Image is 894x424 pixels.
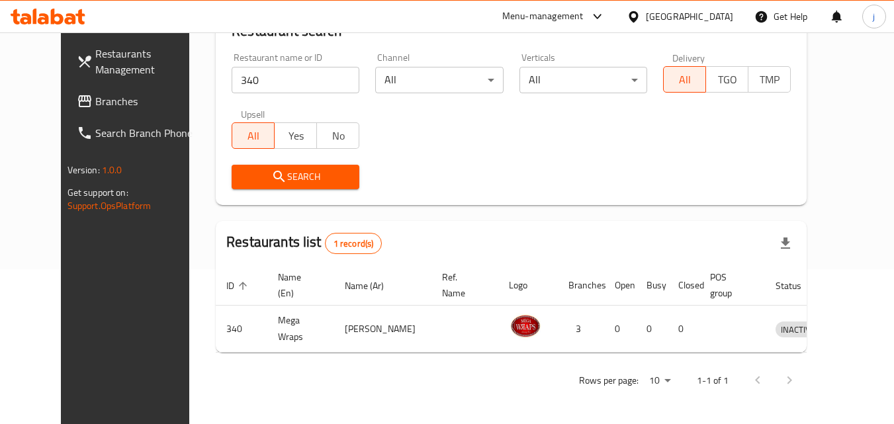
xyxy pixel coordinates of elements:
[326,237,382,250] span: 1 record(s)
[102,161,122,179] span: 1.0.0
[67,161,100,179] span: Version:
[668,306,699,353] td: 0
[226,232,382,254] h2: Restaurants list
[375,67,503,93] div: All
[226,278,251,294] span: ID
[558,306,604,353] td: 3
[672,53,705,62] label: Delivery
[748,66,791,93] button: TMP
[216,306,267,353] td: 340
[238,126,269,146] span: All
[705,66,748,93] button: TGO
[278,269,318,301] span: Name (En)
[67,197,152,214] a: Support.OpsPlatform
[95,125,200,141] span: Search Branch Phone
[241,109,265,118] label: Upsell
[242,169,349,185] span: Search
[322,126,354,146] span: No
[644,371,676,391] div: Rows per page:
[232,122,275,149] button: All
[345,278,401,294] span: Name (Ar)
[776,278,819,294] span: Status
[711,70,743,89] span: TGO
[754,70,785,89] span: TMP
[502,9,584,24] div: Menu-management
[509,310,542,343] img: Mega Wraps
[67,184,128,201] span: Get support on:
[519,67,647,93] div: All
[604,306,636,353] td: 0
[558,265,604,306] th: Branches
[663,66,706,93] button: All
[710,269,749,301] span: POS group
[668,265,699,306] th: Closed
[325,233,382,254] div: Total records count
[669,70,701,89] span: All
[66,85,210,117] a: Branches
[697,372,729,389] p: 1-1 of 1
[232,165,359,189] button: Search
[442,269,482,301] span: Ref. Name
[498,265,558,306] th: Logo
[66,38,210,85] a: Restaurants Management
[636,265,668,306] th: Busy
[334,306,431,353] td: [PERSON_NAME]
[776,322,821,337] span: INACTIVE
[873,9,875,24] span: j
[267,306,334,353] td: Mega Wraps
[216,265,882,353] table: enhanced table
[646,9,733,24] div: [GEOGRAPHIC_DATA]
[66,117,210,149] a: Search Branch Phone
[770,228,801,259] div: Export file
[280,126,312,146] span: Yes
[232,21,791,41] h2: Restaurant search
[274,122,317,149] button: Yes
[604,265,636,306] th: Open
[95,46,200,77] span: Restaurants Management
[636,306,668,353] td: 0
[316,122,359,149] button: No
[579,372,639,389] p: Rows per page:
[95,93,200,109] span: Branches
[232,67,359,93] input: Search for restaurant name or ID..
